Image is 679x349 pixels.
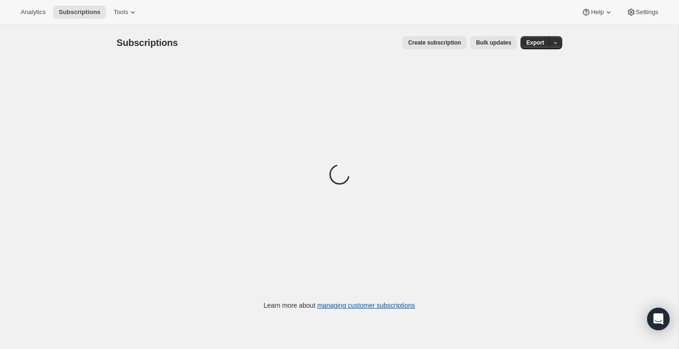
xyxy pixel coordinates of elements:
button: Create subscription [402,36,467,49]
button: Export [521,36,550,49]
a: managing customer subscriptions [317,302,415,309]
span: Create subscription [408,39,461,46]
button: Analytics [15,6,51,19]
div: Open Intercom Messenger [647,308,670,330]
p: Learn more about [264,301,415,310]
span: Settings [636,8,658,16]
span: Tools [113,8,128,16]
span: Export [526,39,544,46]
button: Settings [621,6,664,19]
button: Help [576,6,619,19]
span: Subscriptions [117,38,178,48]
button: Tools [108,6,143,19]
button: Subscriptions [53,6,106,19]
span: Help [591,8,604,16]
span: Analytics [21,8,45,16]
span: Bulk updates [476,39,511,46]
button: Bulk updates [470,36,517,49]
span: Subscriptions [59,8,100,16]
